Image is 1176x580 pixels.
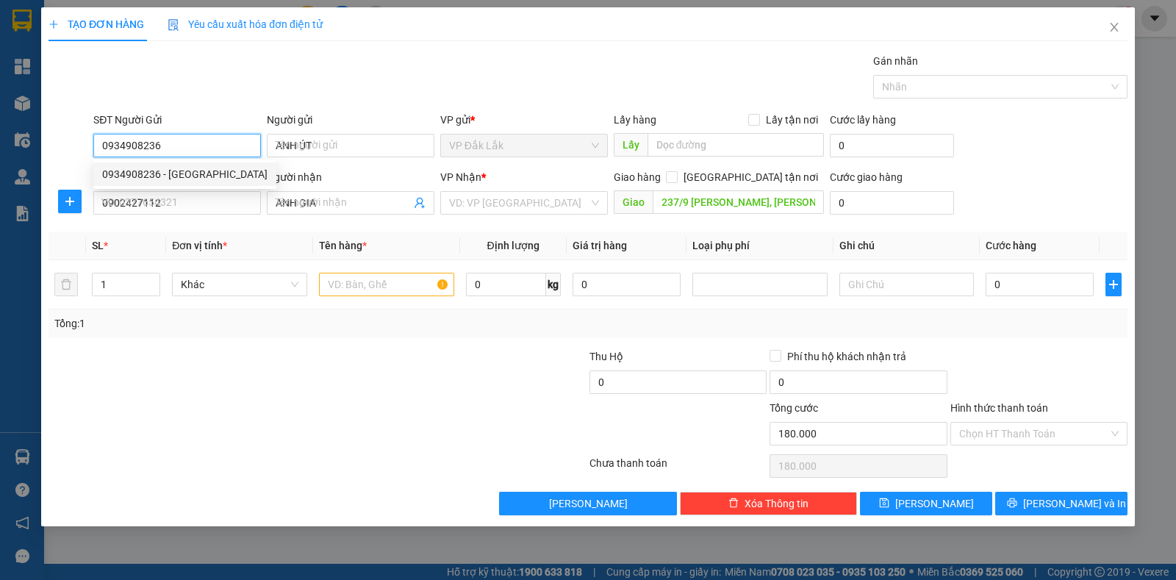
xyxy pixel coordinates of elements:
[440,112,608,128] div: VP gửi
[895,495,974,512] span: [PERSON_NAME]
[873,55,918,67] label: Gán nhãn
[49,18,144,30] span: TẠO ĐƠN HÀNG
[573,273,681,296] input: 0
[487,240,539,251] span: Định lượng
[614,114,656,126] span: Lấy hàng
[588,455,768,481] div: Chưa thanh toán
[781,348,912,365] span: Phí thu hộ khách nhận trả
[267,169,434,185] div: Người nhận
[319,240,367,251] span: Tên hàng
[1106,279,1121,290] span: plus
[986,240,1036,251] span: Cước hàng
[589,351,623,362] span: Thu Hộ
[680,492,857,515] button: deleteXóa Thông tin
[686,232,833,260] th: Loại phụ phí
[745,495,808,512] span: Xóa Thông tin
[830,114,896,126] label: Cước lấy hàng
[614,190,653,214] span: Giao
[93,162,276,186] div: 0934908236 - ANH ÚT
[833,232,980,260] th: Ghi chú
[839,273,975,296] input: Ghi Chú
[770,402,818,414] span: Tổng cước
[102,166,268,182] div: 0934908236 - [GEOGRAPHIC_DATA]
[59,196,81,207] span: plus
[1094,7,1135,49] button: Close
[830,191,954,215] input: Cước giao hàng
[54,315,455,332] div: Tổng: 1
[92,240,104,251] span: SL
[573,240,627,251] span: Giá trị hàng
[58,190,82,213] button: plus
[678,169,824,185] span: [GEOGRAPHIC_DATA] tận nơi
[614,133,648,157] span: Lấy
[830,171,903,183] label: Cước giao hàng
[1108,21,1120,33] span: close
[614,171,661,183] span: Giao hàng
[760,112,824,128] span: Lấy tận nơi
[267,112,434,128] div: Người gửi
[549,495,628,512] span: [PERSON_NAME]
[168,19,179,31] img: icon
[499,492,676,515] button: [PERSON_NAME]
[168,18,323,30] span: Yêu cầu xuất hóa đơn điện tử
[54,273,78,296] button: delete
[1007,498,1017,509] span: printer
[181,273,298,296] span: Khác
[49,19,59,29] span: plus
[1105,273,1122,296] button: plus
[414,197,426,209] span: user-add
[830,134,954,157] input: Cước lấy hàng
[1023,495,1126,512] span: [PERSON_NAME] và In
[546,273,561,296] span: kg
[172,240,227,251] span: Đơn vị tính
[879,498,889,509] span: save
[93,112,261,128] div: SĐT Người Gửi
[995,492,1127,515] button: printer[PERSON_NAME] và In
[728,498,739,509] span: delete
[950,402,1048,414] label: Hình thức thanh toán
[860,492,992,515] button: save[PERSON_NAME]
[653,190,825,214] input: Dọc đường
[449,135,599,157] span: VP Đắk Lắk
[440,171,481,183] span: VP Nhận
[319,273,454,296] input: VD: Bàn, Ghế
[648,133,825,157] input: Dọc đường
